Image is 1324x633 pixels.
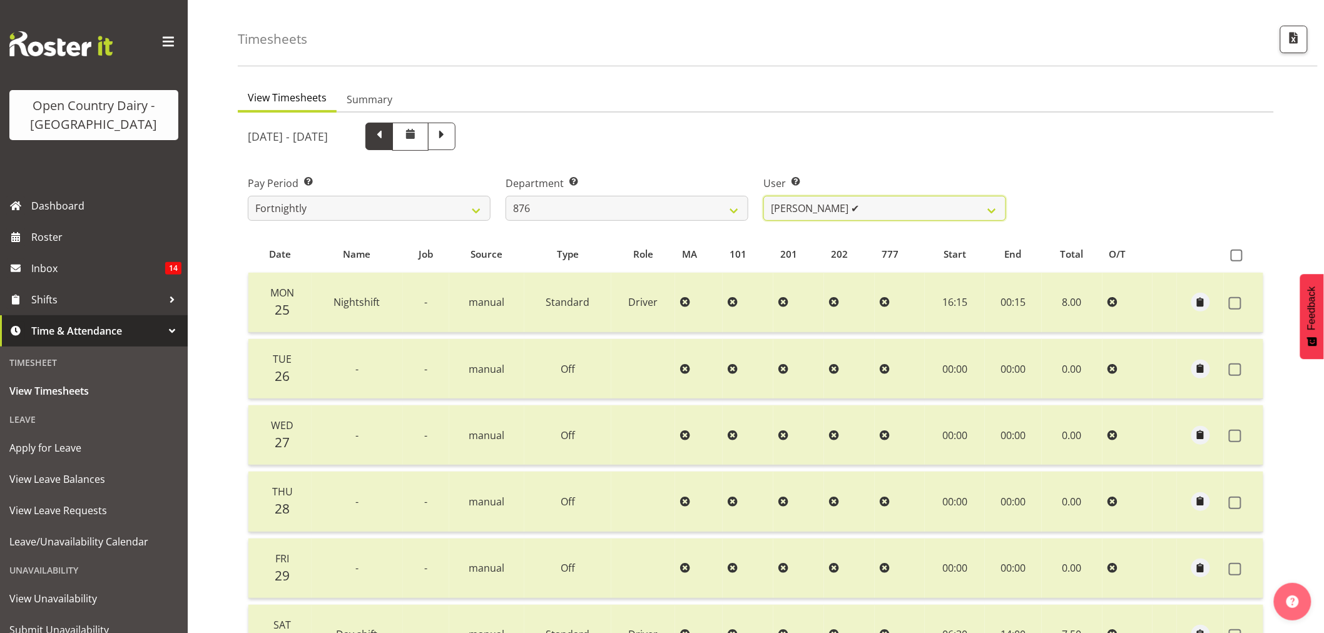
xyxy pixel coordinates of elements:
td: 0.00 [1042,539,1102,599]
span: Leave/Unavailability Calendar [9,532,178,551]
div: 202 [831,247,867,261]
span: View Leave Requests [9,501,178,520]
a: Leave/Unavailability Calendar [3,526,185,557]
span: Nightshift [334,295,380,309]
div: Date [255,247,304,261]
td: Off [524,472,612,532]
a: View Leave Balances [3,463,185,495]
td: 0.00 [1042,339,1102,399]
td: Off [524,539,612,599]
div: Start [932,247,978,261]
td: 0.00 [1042,405,1102,465]
span: Tue [273,352,292,366]
span: Feedback [1306,286,1318,330]
td: 00:00 [925,472,984,532]
button: Feedback - Show survey [1300,274,1324,359]
div: MA [683,247,716,261]
span: - [424,295,427,309]
span: - [355,561,359,575]
div: End [992,247,1034,261]
span: - [424,428,427,442]
td: 16:15 [925,273,984,333]
h5: [DATE] - [DATE] [248,129,328,143]
td: 00:00 [925,539,984,599]
span: 29 [275,567,290,584]
h4: Timesheets [238,32,307,46]
span: 25 [275,301,290,318]
td: Off [524,405,612,465]
span: Mon [270,286,294,300]
span: Apply for Leave [9,438,178,457]
td: 00:00 [985,472,1042,532]
a: View Unavailability [3,583,185,614]
div: Job [410,247,442,261]
img: help-xxl-2.png [1286,595,1299,608]
span: - [424,362,427,376]
div: Timesheet [3,350,185,375]
td: 0.00 [1042,472,1102,532]
a: View Timesheets [3,375,185,407]
span: Time & Attendance [31,322,163,340]
span: Fri [275,552,289,565]
span: Roster [31,228,181,246]
div: Open Country Dairy - [GEOGRAPHIC_DATA] [22,96,166,134]
span: View Timesheets [9,382,178,400]
div: 777 [882,247,918,261]
div: 201 [780,247,817,261]
span: 26 [275,367,290,385]
span: Wed [271,418,293,432]
a: Apply for Leave [3,432,185,463]
span: Dashboard [31,196,181,215]
span: manual [469,362,504,376]
span: 28 [275,500,290,517]
span: View Unavailability [9,589,178,608]
span: manual [469,428,504,442]
td: 00:00 [985,405,1042,465]
label: Department [506,176,748,191]
span: Sat [273,618,291,632]
span: Summary [347,92,392,107]
td: 00:00 [925,339,984,399]
div: Total [1049,247,1095,261]
span: manual [469,495,504,509]
span: 14 [165,262,181,275]
div: O/T [1109,247,1146,261]
td: 8.00 [1042,273,1102,333]
td: 00:00 [985,339,1042,399]
td: 00:00 [985,539,1042,599]
td: 00:00 [925,405,984,465]
div: Role [619,247,668,261]
span: - [355,362,359,376]
label: Pay Period [248,176,491,191]
div: Name [318,247,395,261]
td: Standard [524,273,612,333]
button: Export CSV [1280,26,1308,53]
div: 101 [730,247,766,261]
span: - [424,561,427,575]
span: View Leave Balances [9,470,178,489]
span: Inbox [31,259,165,278]
span: - [355,495,359,509]
td: 00:15 [985,273,1042,333]
span: manual [469,561,504,575]
span: Shifts [31,290,163,309]
td: Off [524,339,612,399]
div: Type [531,247,604,261]
a: View Leave Requests [3,495,185,526]
img: Rosterit website logo [9,31,113,56]
span: manual [469,295,504,309]
span: Thu [272,485,293,499]
span: 27 [275,433,290,451]
span: - [424,495,427,509]
label: User [763,176,1006,191]
div: Leave [3,407,185,432]
span: View Timesheets [248,90,327,105]
span: - [355,428,359,442]
span: Driver [629,295,658,309]
div: Source [456,247,517,261]
div: Unavailability [3,557,185,583]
